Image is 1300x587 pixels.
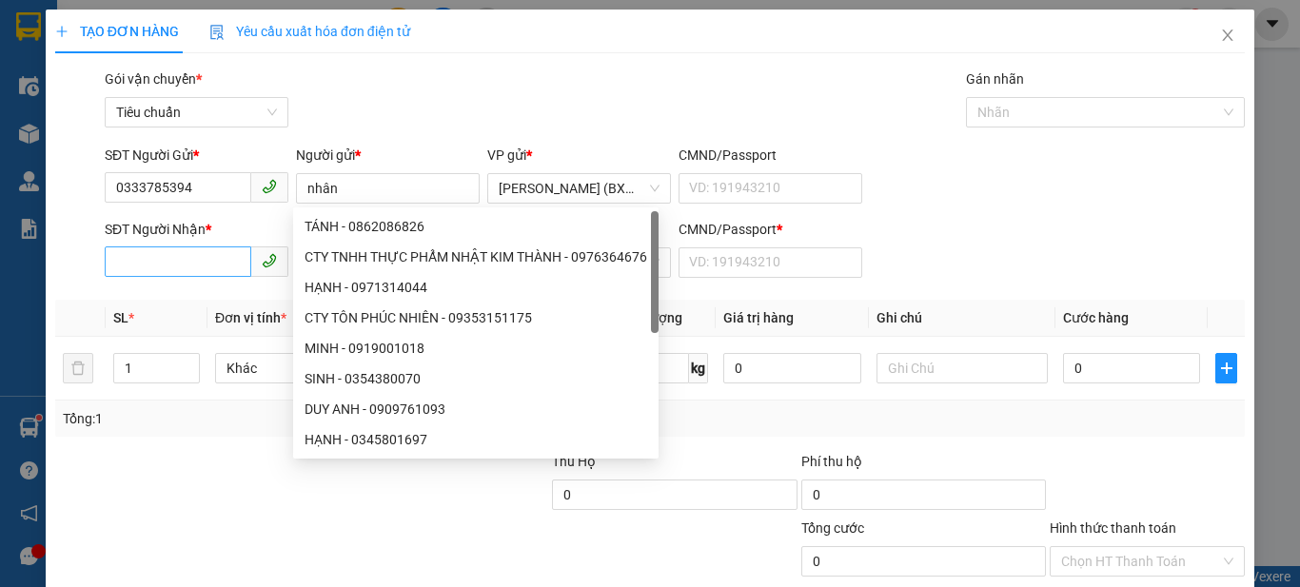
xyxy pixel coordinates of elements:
input: 0 [723,353,860,383]
span: Tổng cước [801,520,864,536]
li: VP [GEOGRAPHIC_DATA] [131,103,253,166]
span: Hồ Chí Minh (BXMĐ) [499,174,660,203]
li: VP [PERSON_NAME] (BXMĐ) [10,103,131,145]
div: CTY TNHH THỰC PHẨM NHẬT KIM THÀNH - 0976364676 [293,242,659,272]
div: DUY ANH - 0909761093 [293,394,659,424]
li: Xe khách Mộc Thảo [10,10,276,81]
span: kg [689,353,708,383]
span: SL [113,310,128,325]
div: VP gửi [487,145,671,166]
button: delete [63,353,93,383]
th: Ghi chú [869,300,1055,337]
span: Cước hàng [1063,310,1129,325]
span: Khác [227,354,375,382]
img: icon [209,25,225,40]
button: Close [1201,10,1254,63]
span: phone [262,253,277,268]
div: MINH - 0919001018 [293,333,659,363]
div: TÁNH - 0862086826 [293,211,659,242]
label: Hình thức thanh toán [1050,520,1176,536]
div: HẠNH - 0345801697 [293,424,659,455]
span: plus [55,25,69,38]
span: Đơn vị tính [215,310,286,325]
button: plus [1215,353,1237,383]
div: TÁNH - 0862086826 [305,216,647,237]
span: Yêu cầu xuất hóa đơn điện tử [209,24,410,39]
span: close [1220,28,1235,43]
div: SINH - 0354380070 [305,368,647,389]
div: HẠNH - 0971314044 [293,272,659,303]
div: SINH - 0354380070 [293,363,659,394]
div: SĐT Người Gửi [105,145,288,166]
div: Tổng: 1 [63,408,503,429]
div: CMND/Passport [679,145,862,166]
div: CTY TNHH THỰC PHẨM NHẬT KIM THÀNH - 0976364676 [305,246,647,267]
div: SĐT Người Nhận [105,219,288,240]
div: CTY TÔN PHÚC NHIÊN - 09353151175 [305,307,647,328]
div: Người gửi [296,145,480,166]
span: Gói vận chuyển [105,71,202,87]
div: Phí thu hộ [801,451,1046,479]
span: TẠO ĐƠN HÀNG [55,24,179,39]
div: HẠNH - 0971314044 [305,277,647,298]
label: Gán nhãn [966,71,1024,87]
span: plus [1216,361,1236,376]
div: CTY TÔN PHÚC NHIÊN - 09353151175 [293,303,659,333]
div: DUY ANH - 0909761093 [305,399,647,420]
span: Giá trị hàng [723,310,794,325]
span: Tiêu chuẩn [116,98,277,127]
span: Thu Hộ [552,454,596,469]
div: MINH - 0919001018 [305,338,647,359]
img: logo.jpg [10,10,76,76]
div: HẠNH - 0345801697 [305,429,647,450]
span: phone [262,179,277,194]
input: Ghi Chú [877,353,1048,383]
div: CMND/Passport [679,219,862,240]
